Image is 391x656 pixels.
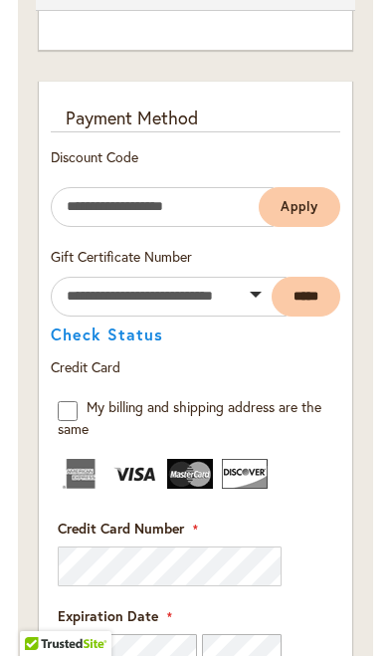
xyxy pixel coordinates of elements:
[259,187,340,227] button: Apply
[222,459,268,489] img: Discover
[51,247,192,266] span: Gift Certificate Number
[51,327,163,342] button: Check Status
[15,585,71,641] iframe: Launch Accessibility Center
[51,106,340,132] div: Payment Method
[112,459,158,489] img: Visa
[58,519,184,538] span: Credit Card Number
[51,147,138,166] span: Discount Code
[167,459,213,489] img: MasterCard
[281,198,318,215] span: Apply
[51,357,120,376] span: Credit Card
[58,397,321,438] span: My billing and shipping address are the same
[58,606,158,625] span: Expiration Date
[58,459,103,489] img: American Express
